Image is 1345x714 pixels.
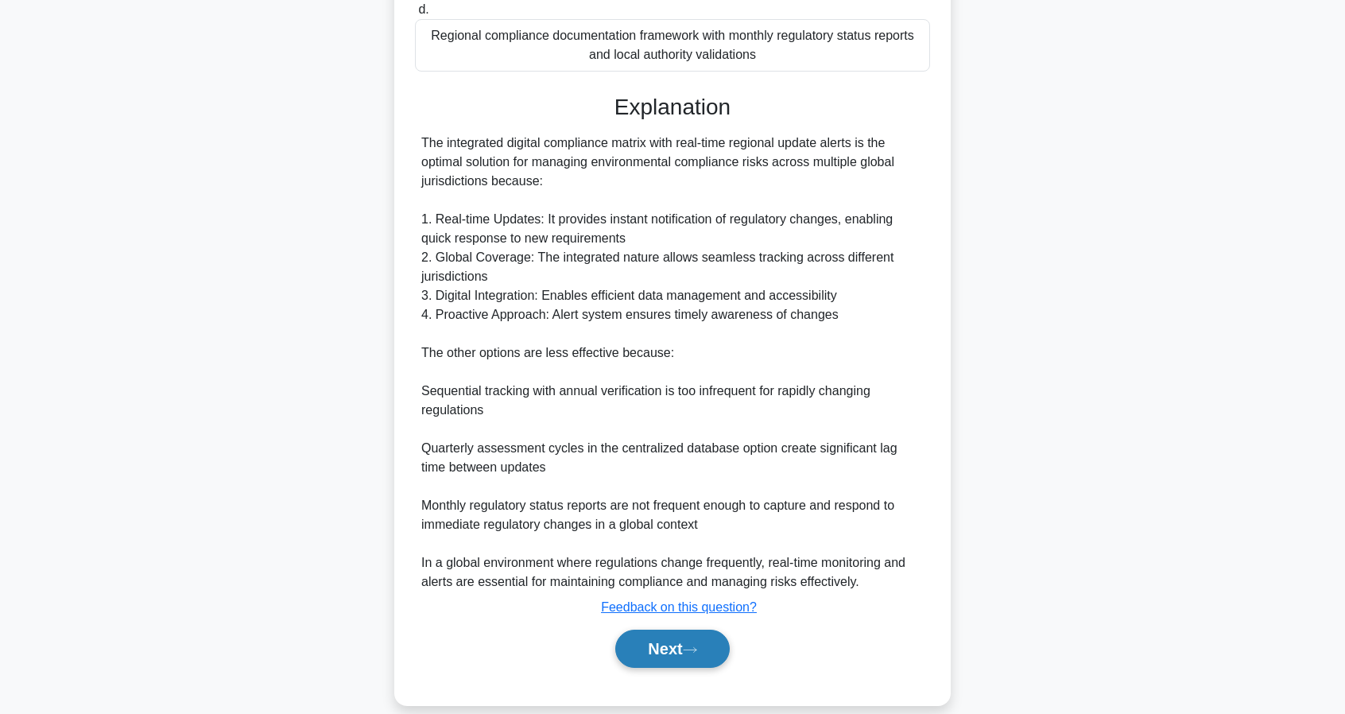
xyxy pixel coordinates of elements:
h3: Explanation [424,94,921,121]
div: Regional compliance documentation framework with monthly regulatory status reports and local auth... [415,19,930,72]
a: Feedback on this question? [601,600,757,614]
span: d. [418,2,428,16]
div: The integrated digital compliance matrix with real-time regional update alerts is the optimal sol... [421,134,924,592]
button: Next [615,630,729,668]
